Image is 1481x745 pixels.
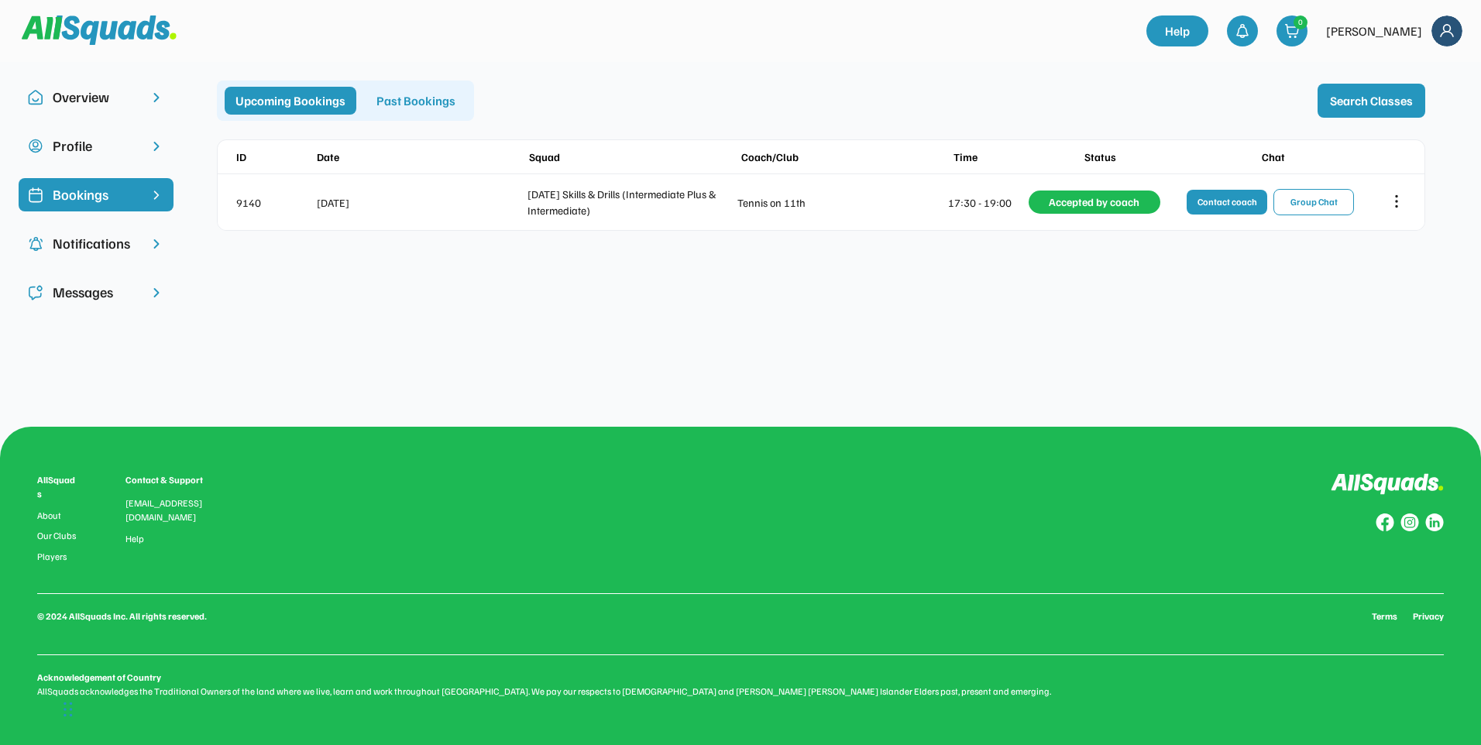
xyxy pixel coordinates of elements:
[28,285,43,300] img: Icon%20copy%205.svg
[53,282,139,303] div: Messages
[1431,15,1462,46] img: Frame%2018.svg
[741,149,950,165] div: Coach/Club
[527,186,735,218] div: [DATE] Skills & Drills (Intermediate Plus & Intermediate)
[125,473,222,487] div: Contact & Support
[37,685,1444,699] div: AllSquads acknowledges the Traditional Owners of the land where we live, learn and work throughou...
[1425,513,1444,532] img: Group%20copy%206.svg
[1331,473,1444,496] img: Logo%20inverted.svg
[53,87,139,108] div: Overview
[149,236,164,252] img: chevron-right.svg
[37,609,207,623] div: © 2024 AllSquads Inc. All rights reserved.
[225,87,356,115] div: Upcoming Bookings
[317,149,526,165] div: Date
[1169,149,1378,165] div: Chat
[37,473,79,501] div: AllSquads
[28,139,43,154] img: user-circle.svg
[149,139,164,154] img: chevron-right.svg
[1318,84,1425,118] button: Search Classes
[37,551,79,562] a: Players
[317,194,524,211] div: [DATE]
[37,530,79,541] a: Our Clubs
[125,534,144,544] a: Help
[149,90,164,105] img: chevron-right.svg
[1235,23,1250,39] img: bell-03%20%281%29.svg
[948,194,1026,211] div: 17:30 - 19:00
[149,285,164,300] img: chevron-right.svg
[125,496,222,524] div: [EMAIL_ADDRESS][DOMAIN_NAME]
[1187,190,1267,215] button: Contact coach
[22,15,177,45] img: Squad%20Logo.svg
[149,187,164,203] img: chevron-right%20copy%203.svg
[53,184,139,205] div: Bookings
[1413,609,1444,623] a: Privacy
[37,510,79,521] a: About
[1400,513,1419,532] img: Group%20copy%207.svg
[366,87,466,115] div: Past Bookings
[37,671,161,685] div: Acknowledgement of Country
[1029,191,1160,214] div: Accepted by coach
[28,236,43,252] img: Icon%20copy%204.svg
[1326,22,1422,40] div: [PERSON_NAME]
[1284,23,1300,39] img: shopping-cart-01%20%281%29.svg
[529,149,738,165] div: Squad
[1372,609,1397,623] a: Terms
[28,90,43,105] img: Icon%20copy%2010.svg
[53,136,139,156] div: Profile
[954,149,1031,165] div: Time
[1146,15,1208,46] a: Help
[28,187,43,203] img: Icon%20%2819%29.svg
[1294,16,1307,28] div: 0
[236,194,314,211] div: 9140
[737,194,945,211] div: Tennis on 11th
[1273,189,1354,215] button: Group Chat
[1034,149,1166,165] div: Status
[53,233,139,254] div: Notifications
[1376,513,1394,532] img: Group%20copy%208.svg
[236,149,314,165] div: ID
